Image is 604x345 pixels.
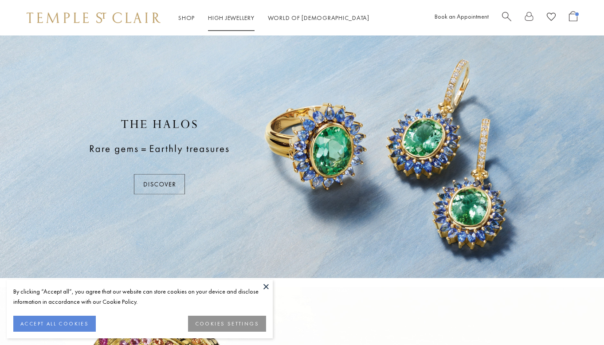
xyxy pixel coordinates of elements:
[178,12,369,24] nav: Main navigation
[268,14,369,22] a: World of [DEMOGRAPHIC_DATA]World of [DEMOGRAPHIC_DATA]
[547,11,556,25] a: View Wishlist
[502,11,511,25] a: Search
[188,316,266,332] button: COOKIES SETTINGS
[208,14,255,22] a: High JewelleryHigh Jewellery
[13,316,96,332] button: ACCEPT ALL COOKIES
[27,12,161,23] img: Temple St. Clair
[178,14,195,22] a: ShopShop
[435,12,489,20] a: Book an Appointment
[569,11,577,25] a: Open Shopping Bag
[13,286,266,307] div: By clicking “Accept all”, you agree that our website can store cookies on your device and disclos...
